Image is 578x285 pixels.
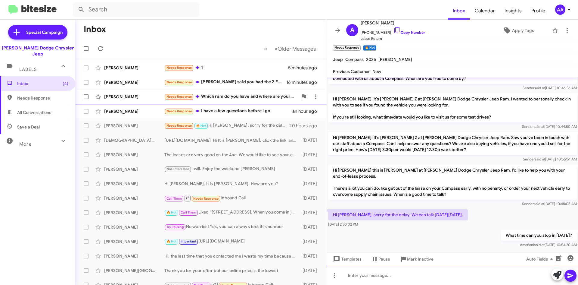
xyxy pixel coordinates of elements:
[104,152,164,158] div: [PERSON_NAME]
[166,239,177,243] span: 🔥 Hot
[327,254,366,264] button: Templates
[164,137,300,143] div: [URL][DOMAIN_NAME] Hi It is [PERSON_NAME], click the link and then let me know if you like this o...
[164,108,292,115] div: I have a few questions before I go
[104,166,164,172] div: [PERSON_NAME]
[8,25,67,40] a: Special Campaign
[104,65,164,71] div: [PERSON_NAME]
[520,242,577,247] span: Amariani [DATE] 10:54:20 AM
[361,19,425,27] span: [PERSON_NAME]
[17,124,40,130] span: Save a Deal
[164,166,300,173] div: I will. Enjoy the weekend [PERSON_NAME]
[534,201,544,206] span: said at
[300,224,322,230] div: [DATE]
[166,66,192,70] span: Needs Response
[366,254,395,264] button: Pause
[84,24,106,34] h1: Inbox
[104,253,164,259] div: [PERSON_NAME]
[164,79,286,86] div: [PERSON_NAME] said you had the 2 Fathom Blue Pacifica in stock. I'm looking at a time my wife and...
[261,43,319,55] nav: Page navigation example
[278,46,316,52] span: Older Messages
[17,109,51,116] span: All Conversations
[286,79,322,85] div: 16 minutes ago
[333,45,361,51] small: Needs Response
[345,57,364,62] span: Compass
[26,29,63,35] span: Special Campaign
[164,152,300,158] div: The leases are very good on the 4xe. We would like to see your car to be precise. Your current le...
[292,108,322,114] div: an hour ago
[104,268,164,274] div: [PERSON_NAME][GEOGRAPHIC_DATA]
[407,254,433,264] span: Mark Inactive
[17,81,68,87] span: Inbox
[555,5,565,15] div: AA
[534,86,545,90] span: said at
[73,2,199,17] input: Search
[395,254,438,264] button: Mark Inactive
[300,239,322,245] div: [DATE]
[500,2,527,20] a: Insights
[166,197,182,201] span: Call Them
[523,157,577,161] span: Sender [DATE] 10:55:51 AM
[550,5,571,15] button: AA
[535,157,545,161] span: said at
[17,95,68,101] span: Needs Response
[164,238,300,245] div: [URL][DOMAIN_NAME]
[166,225,184,229] span: Try Pausing
[534,242,545,247] span: said at
[63,81,68,87] span: (4)
[300,195,322,201] div: [DATE]
[271,43,319,55] button: Next
[512,25,534,36] span: Apply Tags
[361,27,425,36] span: [PHONE_NUMBER]
[487,25,549,36] button: Apply Tags
[264,45,267,52] span: «
[300,181,322,187] div: [DATE]
[350,25,354,35] span: A
[470,2,500,20] a: Calendar
[300,166,322,172] div: [DATE]
[328,93,577,122] p: Hi [PERSON_NAME], it's [PERSON_NAME] Z at [PERSON_NAME] Dodge Chrysler Jeep Ram. I wanted to pers...
[328,165,577,200] p: Hi [PERSON_NAME] this is [PERSON_NAME] at [PERSON_NAME] Dodge Chrysler Jeep Ram. I'd like to help...
[164,64,288,71] div: ?
[332,254,362,264] span: Templates
[522,201,577,206] span: Sender [DATE] 10:48:05 AM
[166,124,192,128] span: Needs Response
[164,181,300,187] div: Hi [PERSON_NAME], It is [PERSON_NAME]. How are you?
[104,224,164,230] div: [PERSON_NAME]
[521,254,560,264] button: Auto Fields
[164,122,289,129] div: Hi [PERSON_NAME], sorry for the delay. We can talk [DATE][DATE].
[300,152,322,158] div: [DATE]
[104,79,164,85] div: [PERSON_NAME]
[393,30,425,35] a: Copy Number
[523,86,577,90] span: Sender [DATE] 10:46:36 AM
[333,69,370,74] span: Previous Customer
[104,210,164,216] div: [PERSON_NAME]
[366,57,376,62] span: 2025
[328,209,468,220] p: Hi [PERSON_NAME], sorry for the delay. We can talk [DATE][DATE].
[166,167,190,171] span: Not-Interested
[104,239,164,245] div: [PERSON_NAME]
[260,43,271,55] button: Previous
[522,124,577,129] span: Sender [DATE] 10:44:50 AM
[300,253,322,259] div: [DATE]
[289,123,322,129] div: 20 hours ago
[166,109,192,113] span: Needs Response
[300,268,322,274] div: [DATE]
[448,2,470,20] a: Inbox
[363,45,376,51] small: 🔥 Hot
[164,93,298,100] div: Which ram do you have and where are you located?
[104,137,164,143] div: [DEMOGRAPHIC_DATA][PERSON_NAME]
[527,2,550,20] a: Profile
[164,223,300,230] div: No worries! Yes, you can always text this number
[193,197,219,201] span: Needs Response
[372,69,381,74] span: New
[501,230,577,241] p: What time can you stop in [DATE]?
[378,254,390,264] span: Pause
[196,124,206,128] span: 🔥 Hot
[274,45,278,52] span: »
[300,210,322,216] div: [DATE]
[534,124,544,129] span: said at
